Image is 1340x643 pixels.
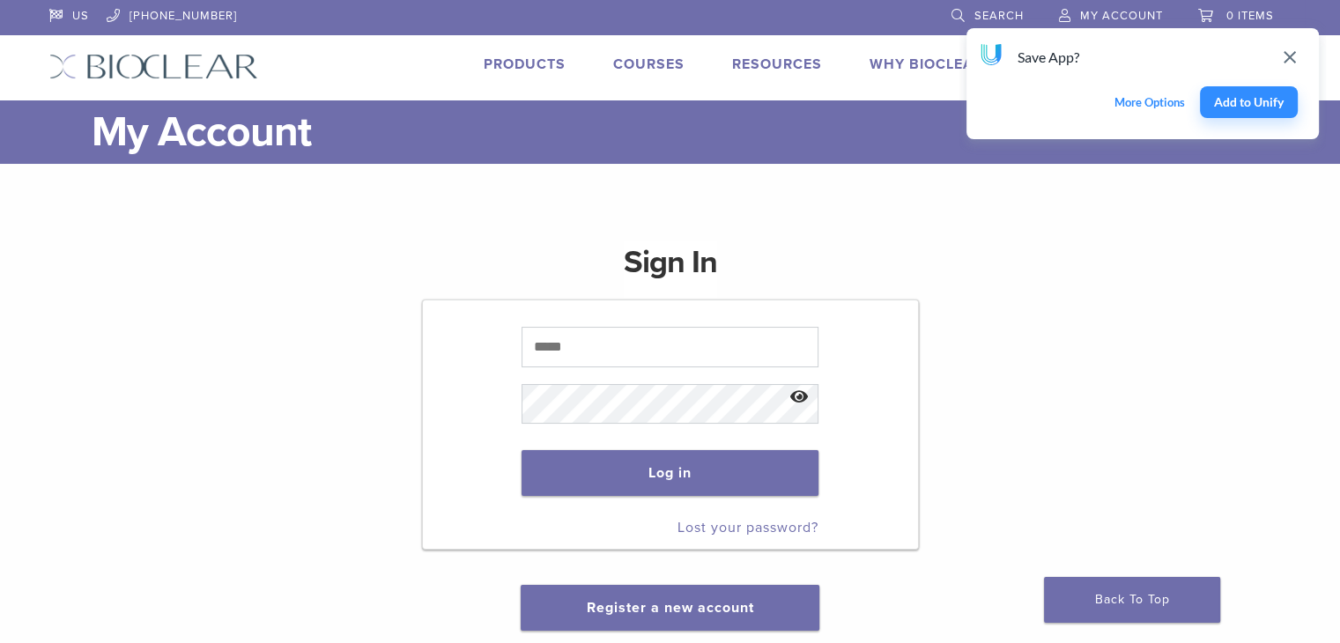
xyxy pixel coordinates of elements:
[781,375,818,420] button: Show password
[1044,577,1220,623] a: Back To Top
[49,54,258,79] img: Bioclear
[522,450,818,496] button: Log in
[1080,9,1163,23] span: My Account
[92,100,1292,164] h1: My Account
[1226,9,1274,23] span: 0 items
[974,9,1024,23] span: Search
[732,55,822,73] a: Resources
[870,55,983,73] a: Why Bioclear
[586,599,753,617] a: Register a new account
[484,55,566,73] a: Products
[613,55,685,73] a: Courses
[677,519,818,536] a: Lost your password?
[624,241,717,298] h1: Sign In
[521,585,818,631] button: Register a new account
